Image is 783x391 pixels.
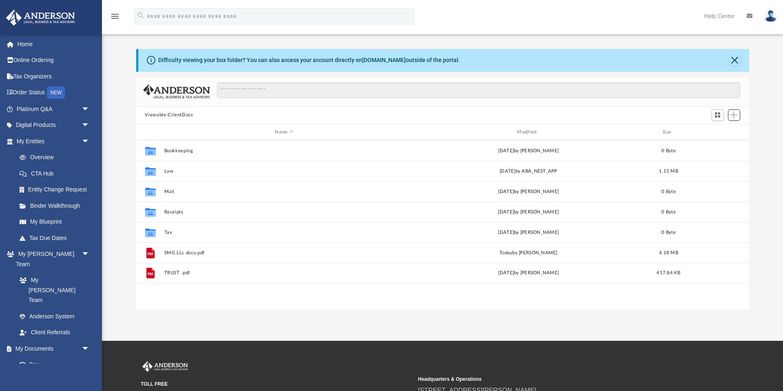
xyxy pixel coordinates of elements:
[136,140,749,309] div: grid
[11,324,98,341] a: Client Referrals
[6,36,102,52] a: Home
[418,375,690,383] small: Headquarters & Operations
[139,129,160,136] div: id
[11,182,102,198] a: Entity Change Request
[11,308,98,324] a: Anderson System
[500,251,512,255] span: today
[6,117,102,133] a: Digital Productsarrow_drop_down
[408,168,649,175] div: [DATE] by ABA_NEST_APP
[6,101,102,117] a: Platinum Q&Aarrow_drop_down
[408,229,649,236] div: [DATE] by [PERSON_NAME]
[11,230,102,246] a: Tax Due Dates
[164,129,404,136] div: Name
[408,129,648,136] div: Modified
[164,189,405,194] button: Mail
[661,149,676,153] span: 0 Byte
[164,230,405,235] button: Tax
[661,189,676,194] span: 0 Byte
[11,165,102,182] a: CTA Hub
[164,271,405,276] button: TRUST .pdf
[11,214,98,230] a: My Blueprint
[11,149,102,166] a: Overview
[164,250,405,255] button: SMG LLc docs.pdf
[728,109,740,121] button: Add
[82,117,98,134] span: arrow_drop_down
[82,101,98,118] span: arrow_drop_down
[6,68,102,84] a: Tax Organizers
[408,270,649,277] div: [DATE] by [PERSON_NAME]
[158,56,460,64] div: Difficulty viewing your box folder? You can also access your account directly on outside of the p...
[657,271,680,275] span: 417.84 KB
[11,198,102,214] a: Binder Walkthrough
[659,251,678,255] span: 4.18 MB
[145,111,193,119] button: Viewable-ClientDocs
[141,380,412,388] small: TOLL FREE
[362,57,406,63] a: [DOMAIN_NAME]
[6,84,102,101] a: Order StatusNEW
[408,188,649,195] div: [DATE] by [PERSON_NAME]
[82,340,98,357] span: arrow_drop_down
[217,82,740,98] input: Search files and folders
[6,340,98,357] a: My Documentsarrow_drop_down
[136,11,145,20] i: search
[164,148,405,153] button: Bookkeeping
[164,209,405,215] button: Receipts
[141,361,190,372] img: Anderson Advisors Platinum Portal
[729,55,741,66] button: Close
[6,52,102,69] a: Online Ordering
[765,10,777,22] img: User Pic
[661,230,676,235] span: 0 Byte
[408,209,649,216] div: [DATE] by [PERSON_NAME]
[82,133,98,150] span: arrow_drop_down
[408,147,649,155] div: [DATE] by [PERSON_NAME]
[688,129,745,136] div: id
[110,11,120,21] i: menu
[712,109,724,121] button: Switch to Grid View
[164,169,405,174] button: Law
[11,357,94,373] a: Box
[6,133,102,149] a: My Entitiesarrow_drop_down
[11,272,94,309] a: My [PERSON_NAME] Team
[110,16,120,21] a: menu
[659,169,678,173] span: 1.15 MB
[47,87,65,99] div: NEW
[6,246,98,272] a: My [PERSON_NAME] Teamarrow_drop_down
[408,249,649,257] div: by [PERSON_NAME]
[4,10,77,26] img: Anderson Advisors Platinum Portal
[661,210,676,214] span: 0 Byte
[82,246,98,263] span: arrow_drop_down
[652,129,685,136] div: Size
